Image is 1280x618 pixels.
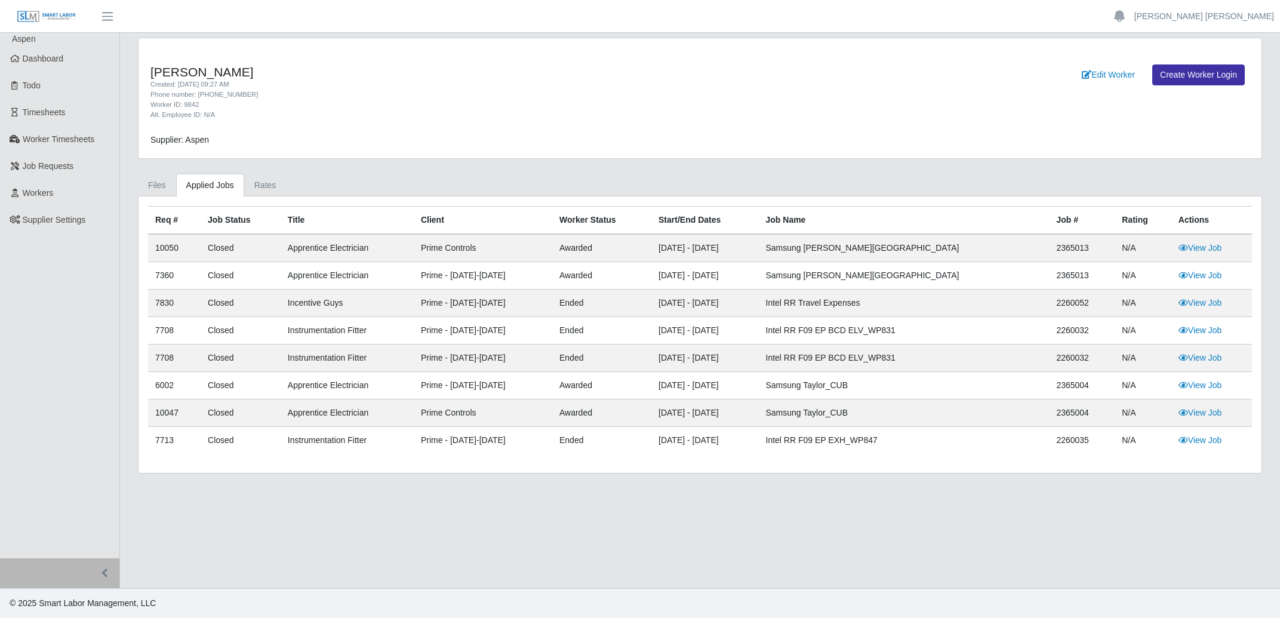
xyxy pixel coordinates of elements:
[651,234,758,262] td: [DATE] - [DATE]
[651,345,758,372] td: [DATE] - [DATE]
[281,234,414,262] td: Apprentice Electrician
[1179,270,1222,280] a: View Job
[1049,262,1115,290] td: 2365013
[1049,290,1115,317] td: 2260052
[759,207,1050,235] th: Job Name
[414,399,552,427] td: Prime Controls
[1049,345,1115,372] td: 2260032
[1049,399,1115,427] td: 2365004
[414,427,552,454] td: Prime - [DATE]-[DATE]
[148,234,201,262] td: 10050
[23,161,74,171] span: Job Requests
[552,234,651,262] td: awarded
[759,372,1050,399] td: Samsung Taylor_CUB
[201,345,281,372] td: Closed
[759,345,1050,372] td: Intel RR F09 EP BCD ELV_WP831
[150,100,784,110] div: Worker ID: 9842
[148,399,201,427] td: 10047
[1115,399,1171,427] td: N/A
[1049,427,1115,454] td: 2260035
[148,207,201,235] th: Req #
[281,399,414,427] td: Apprentice Electrician
[201,372,281,399] td: Closed
[23,188,54,198] span: Workers
[150,90,784,100] div: Phone number: [PHONE_NUMBER]
[244,174,287,197] a: Rates
[651,207,758,235] th: Start/End Dates
[552,262,651,290] td: awarded
[759,234,1050,262] td: Samsung [PERSON_NAME][GEOGRAPHIC_DATA]
[1115,372,1171,399] td: N/A
[1049,372,1115,399] td: 2365004
[1179,408,1222,417] a: View Job
[414,290,552,317] td: Prime - [DATE]-[DATE]
[1115,207,1171,235] th: Rating
[1179,353,1222,362] a: View Job
[17,10,76,23] img: SLM Logo
[148,427,201,454] td: 7713
[1115,234,1171,262] td: N/A
[552,317,651,345] td: ended
[1134,10,1274,23] a: [PERSON_NAME] [PERSON_NAME]
[201,234,281,262] td: Closed
[148,345,201,372] td: 7708
[1115,427,1171,454] td: N/A
[23,54,64,63] span: Dashboard
[1049,207,1115,235] th: Job #
[148,372,201,399] td: 6002
[23,134,94,144] span: Worker Timesheets
[552,207,651,235] th: Worker Status
[759,399,1050,427] td: Samsung Taylor_CUB
[201,262,281,290] td: Closed
[176,174,244,197] a: Applied Jobs
[1074,64,1143,85] a: Edit Worker
[150,110,784,120] div: Alt. Employee ID: N/A
[281,207,414,235] th: Title
[651,262,758,290] td: [DATE] - [DATE]
[1179,380,1222,390] a: View Job
[1179,325,1222,335] a: View Job
[552,345,651,372] td: ended
[552,290,651,317] td: ended
[651,399,758,427] td: [DATE] - [DATE]
[414,207,552,235] th: Client
[148,290,201,317] td: 7830
[1171,207,1252,235] th: Actions
[281,372,414,399] td: Apprentice Electrician
[759,290,1050,317] td: Intel RR Travel Expenses
[201,427,281,454] td: Closed
[651,317,758,345] td: [DATE] - [DATE]
[281,317,414,345] td: Instrumentation Fitter
[10,598,156,608] span: © 2025 Smart Labor Management, LLC
[138,174,176,197] a: Files
[150,64,784,79] h4: [PERSON_NAME]
[552,427,651,454] td: ended
[1152,64,1245,85] a: Create Worker Login
[281,262,414,290] td: Apprentice Electrician
[1179,243,1222,253] a: View Job
[148,317,201,345] td: 7708
[1115,290,1171,317] td: N/A
[651,427,758,454] td: [DATE] - [DATE]
[1115,262,1171,290] td: N/A
[651,372,758,399] td: [DATE] - [DATE]
[414,345,552,372] td: Prime - [DATE]-[DATE]
[414,317,552,345] td: Prime - [DATE]-[DATE]
[148,262,201,290] td: 7360
[414,234,552,262] td: Prime Controls
[1179,298,1222,308] a: View Job
[651,290,758,317] td: [DATE] - [DATE]
[414,372,552,399] td: Prime - [DATE]-[DATE]
[23,107,66,117] span: Timesheets
[1179,435,1222,445] a: View Job
[12,34,36,44] span: Aspen
[23,215,86,225] span: Supplier Settings
[23,81,41,90] span: Todo
[552,399,651,427] td: awarded
[1115,317,1171,345] td: N/A
[150,135,209,144] span: Supplier: Aspen
[281,427,414,454] td: Instrumentation Fitter
[281,345,414,372] td: Instrumentation Fitter
[1115,345,1171,372] td: N/A
[201,317,281,345] td: Closed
